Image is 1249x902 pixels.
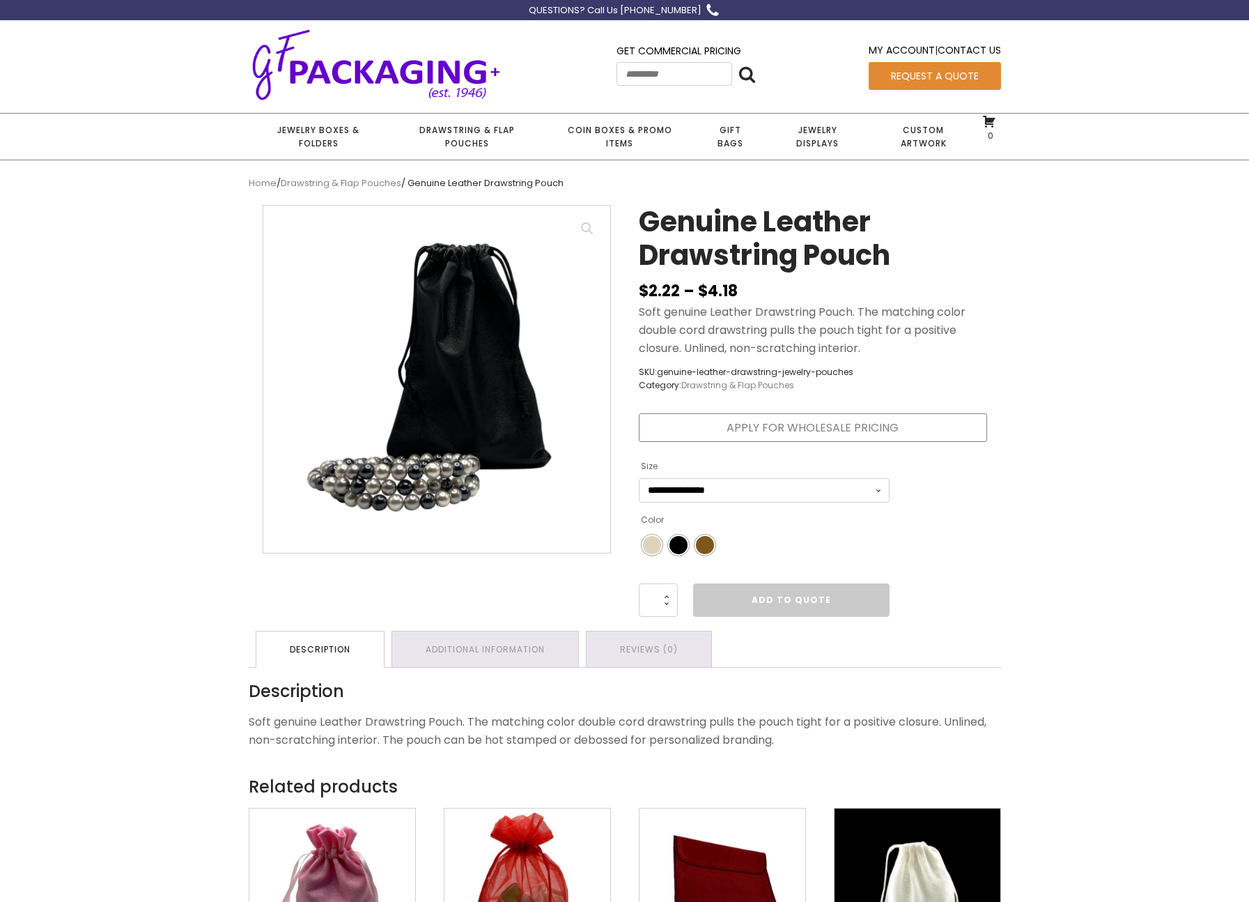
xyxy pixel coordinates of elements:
li: Brown [695,535,715,556]
span: – [683,280,695,302]
a: Get Commercial Pricing [616,44,741,58]
bdi: 2.22 [639,280,680,302]
a: 0 [982,114,996,141]
ul: Color [639,532,890,558]
a: Drawstring & Flap Pouches [681,379,794,391]
h2: Description [249,682,1001,702]
a: Jewelry Displays [766,114,869,160]
nav: Breadcrumb [249,176,1001,191]
a: My Account [869,43,935,57]
a: Custom Artwork [869,114,977,160]
span: $ [698,280,708,302]
a: Drawstring & Flap Pouches [389,114,545,160]
p: Soft genuine Leather Drawstring Pouch. The matching color double cord drawstring pulls the pouch ... [639,303,987,357]
a: Coin Boxes & Promo Items [545,114,694,160]
li: Black [668,535,689,556]
a: View full-screen image gallery [575,216,600,241]
span: SKU: [639,365,853,379]
a: Home [249,176,277,190]
span: genuine-leather-drawstring-jewelry-pouches [657,366,853,378]
div: | [869,43,1001,61]
a: Apply for Wholesale Pricing [639,413,987,443]
a: Reviews (0) [587,632,711,667]
a: Contact Us [938,43,1001,57]
label: Color [641,509,664,531]
a: Request a Quote [869,62,1001,90]
img: GF Packaging + - Established 1946 [249,26,504,102]
img: Medium size brown leather drawstring pouch next to bracelet. [263,206,610,553]
span: Category: [639,379,853,392]
li: Beige [642,535,662,556]
h1: Genuine Leather Drawstring Pouch [639,205,987,279]
a: Gift Bags [695,114,766,160]
a: Add to Quote [693,583,890,617]
a: Jewelry Boxes & Folders [249,114,389,160]
div: QUESTIONS? Call Us [PHONE_NUMBER] [529,3,701,18]
a: Drawstring & Flap Pouches [281,176,401,190]
a: Description [256,632,384,667]
a: Additional information [392,632,578,667]
span: $ [639,280,649,302]
bdi: 4.18 [698,280,738,302]
input: Product quantity [639,583,678,617]
label: Size [641,455,658,477]
span: 0 [984,130,993,142]
h2: Related products [249,774,1001,800]
p: Soft genuine Leather Drawstring Pouch. The matching color double cord drawstring pulls the pouch ... [249,713,1001,749]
